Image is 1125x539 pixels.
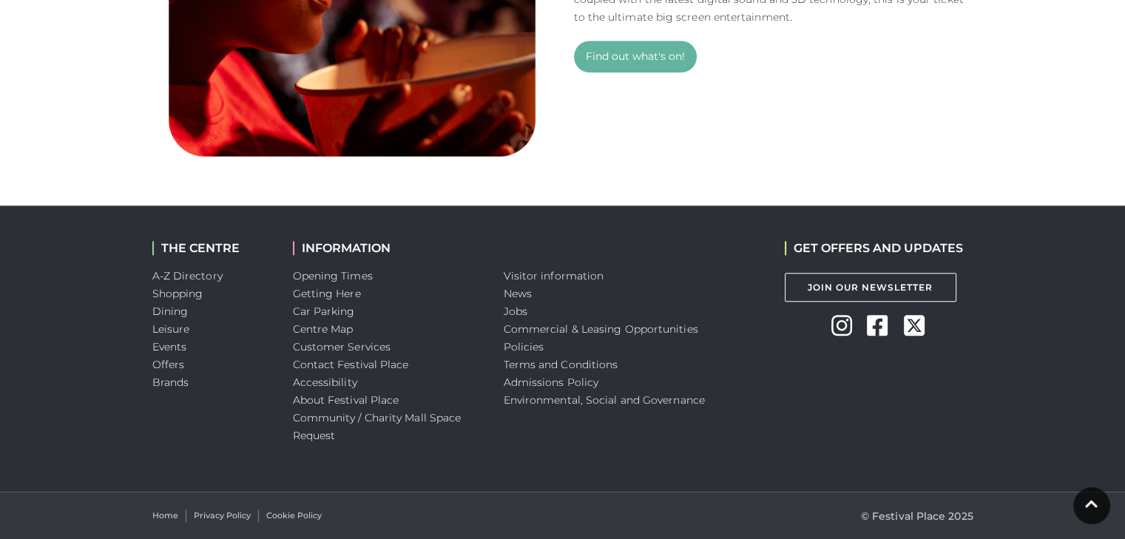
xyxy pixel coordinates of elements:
[574,41,697,72] a: Find out what's on!
[504,393,705,407] a: Environmental, Social and Governance
[152,509,178,522] a: Home
[152,305,189,318] a: Dining
[293,269,373,282] a: Opening Times
[293,358,409,371] a: Contact Festival Place
[861,507,973,525] p: © Festival Place 2025
[504,322,698,336] a: Commercial & Leasing Opportunities
[152,287,203,300] a: Shopping
[293,322,354,336] a: Centre Map
[293,241,482,255] h2: INFORMATION
[194,509,251,522] a: Privacy Policy
[152,340,187,353] a: Events
[152,269,223,282] a: A-Z Directory
[266,509,322,522] a: Cookie Policy
[504,358,618,371] a: Terms and Conditions
[152,358,185,371] a: Offers
[293,305,355,318] a: Car Parking
[293,411,462,442] a: Community / Charity Mall Space Request
[504,305,527,318] a: Jobs
[293,287,361,300] a: Getting Here
[504,340,544,353] a: Policies
[152,376,189,389] a: Brands
[152,241,271,255] h2: THE CENTRE
[504,269,604,282] a: Visitor information
[293,376,357,389] a: Accessibility
[785,273,956,302] a: Join Our Newsletter
[293,393,399,407] a: About Festival Place
[152,322,190,336] a: Leisure
[293,340,391,353] a: Customer Services
[785,241,963,255] h2: GET OFFERS AND UPDATES
[504,376,599,389] a: Admissions Policy
[504,287,532,300] a: News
